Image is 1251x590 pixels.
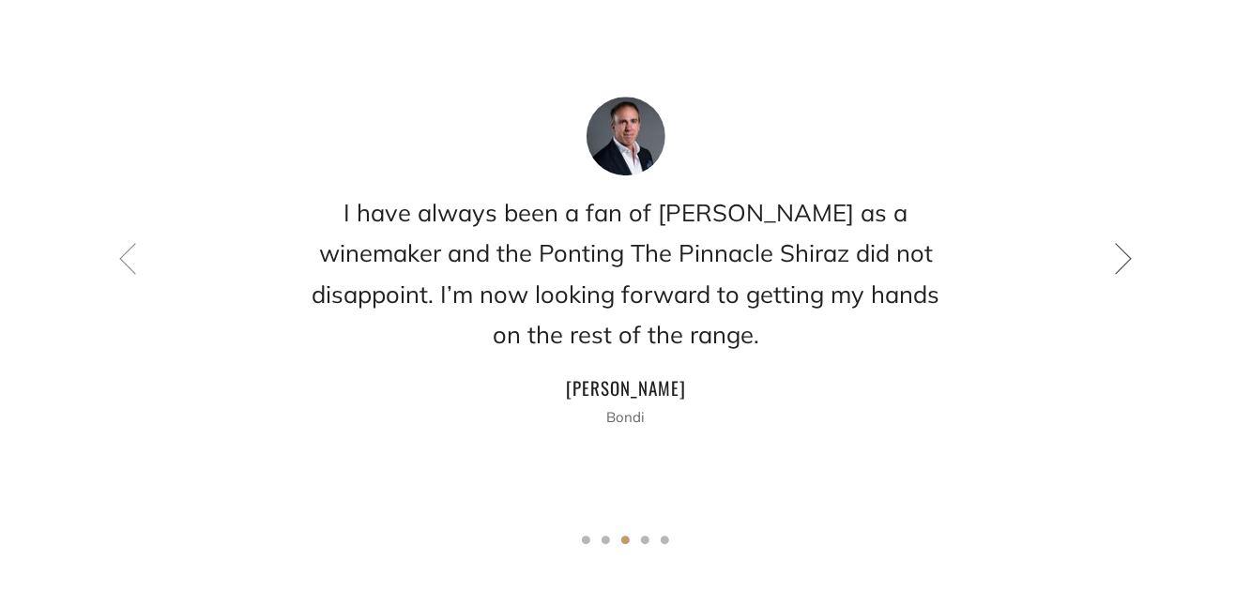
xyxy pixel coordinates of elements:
[661,536,669,544] button: 5
[621,536,630,544] button: 3
[307,403,945,431] p: Bondi
[602,536,610,544] button: 2
[582,536,590,544] button: 1
[307,192,945,355] h2: I have always been a fan of [PERSON_NAME] as a winemaker and the Ponting The Pinnacle Shiraz did ...
[641,536,649,544] button: 4
[307,371,945,403] h4: [PERSON_NAME]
